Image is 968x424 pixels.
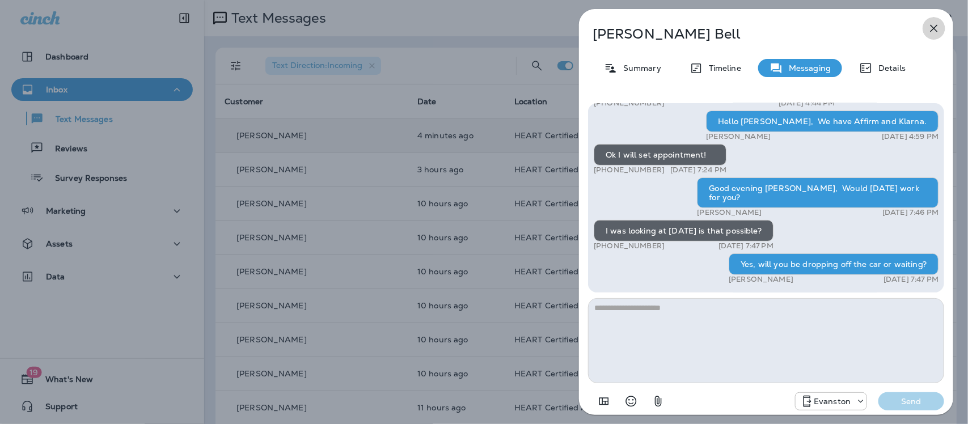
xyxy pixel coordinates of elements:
[594,241,665,251] p: [PHONE_NUMBER]
[594,144,726,166] div: Ok I will set appointment!
[594,99,665,108] p: [PHONE_NUMBER]
[594,220,773,241] div: I was looking at [DATE] is that possible?
[697,208,762,217] p: [PERSON_NAME]
[594,166,665,175] p: [PHONE_NUMBER]
[706,132,771,141] p: [PERSON_NAME]
[618,63,661,73] p: Summary
[706,111,939,132] div: Hello [PERSON_NAME], We have Affirm and Klarna.
[729,275,793,284] p: [PERSON_NAME]
[670,166,726,175] p: [DATE] 7:24 PM
[882,132,939,141] p: [DATE] 4:59 PM
[593,26,902,42] p: [PERSON_NAME] Bell
[718,241,773,251] p: [DATE] 7:47 PM
[882,208,939,217] p: [DATE] 7:46 PM
[593,390,615,413] button: Add in a premade template
[783,63,831,73] p: Messaging
[779,99,835,108] p: [DATE] 4:44 PM
[697,177,939,208] div: Good evening [PERSON_NAME], Would [DATE] work for you?
[814,397,851,406] p: Evanston
[620,390,642,413] button: Select an emoji
[796,395,866,408] div: +1 (847) 892-1225
[884,275,939,284] p: [DATE] 7:47 PM
[873,63,906,73] p: Details
[703,63,741,73] p: Timeline
[729,253,939,275] div: Yes, will you be dropping off the car or waiting?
